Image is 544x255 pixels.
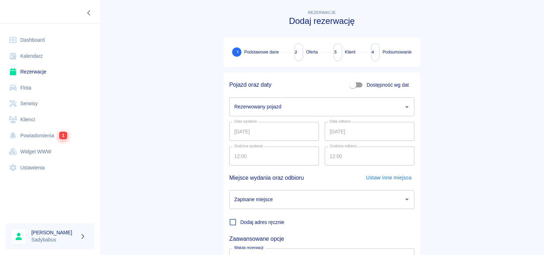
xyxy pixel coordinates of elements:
[6,64,94,80] a: Rezerwacje
[6,80,94,96] a: Flota
[6,144,94,160] a: Widget WWW
[59,132,67,139] span: 1
[6,6,53,17] a: Renthelp logo
[229,122,319,141] input: DD.MM.YYYY
[325,147,409,165] input: hh:mm
[371,49,379,56] span: 4
[234,143,263,149] label: Godzina wydania
[9,6,53,17] img: Renthelp logo
[402,194,412,204] button: Otwórz
[84,8,94,17] button: Zwiń nawigację
[325,122,414,141] input: DD.MM.YYYY
[402,102,412,112] button: Otwórz
[31,236,77,244] p: Sadybabus
[229,147,314,165] input: hh:mm
[244,49,279,55] span: Podstawowe dane
[6,112,94,128] a: Klienci
[31,229,77,236] h6: [PERSON_NAME]
[334,49,342,56] span: 3
[6,32,94,48] a: Dashboard
[224,16,420,26] h3: Dodaj rezerwację
[330,143,357,149] label: Godzina odbioru
[363,171,414,184] button: Ustaw inne miejsca
[6,48,94,64] a: Kalendarz
[6,96,94,112] a: Serwisy
[229,81,271,88] h5: Pojazd oraz daty
[6,127,94,144] a: Powiadomienia1
[6,160,94,176] a: Ustawienia
[367,81,409,89] span: Dostępność wg dat
[229,235,414,243] h5: Zaawansowane opcje
[234,119,257,124] label: Data wydania
[382,49,412,55] span: Podsumowanie
[295,49,303,56] span: 2
[240,219,284,226] span: Dodaj adres ręcznie
[330,119,351,124] label: Data odbioru
[234,245,263,250] label: Waluta rezerwacji
[229,172,304,184] h5: Miejsce wydania oraz odbioru
[308,10,336,15] span: Rezerwacje
[306,49,318,55] span: Oferta
[345,49,356,55] span: Klient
